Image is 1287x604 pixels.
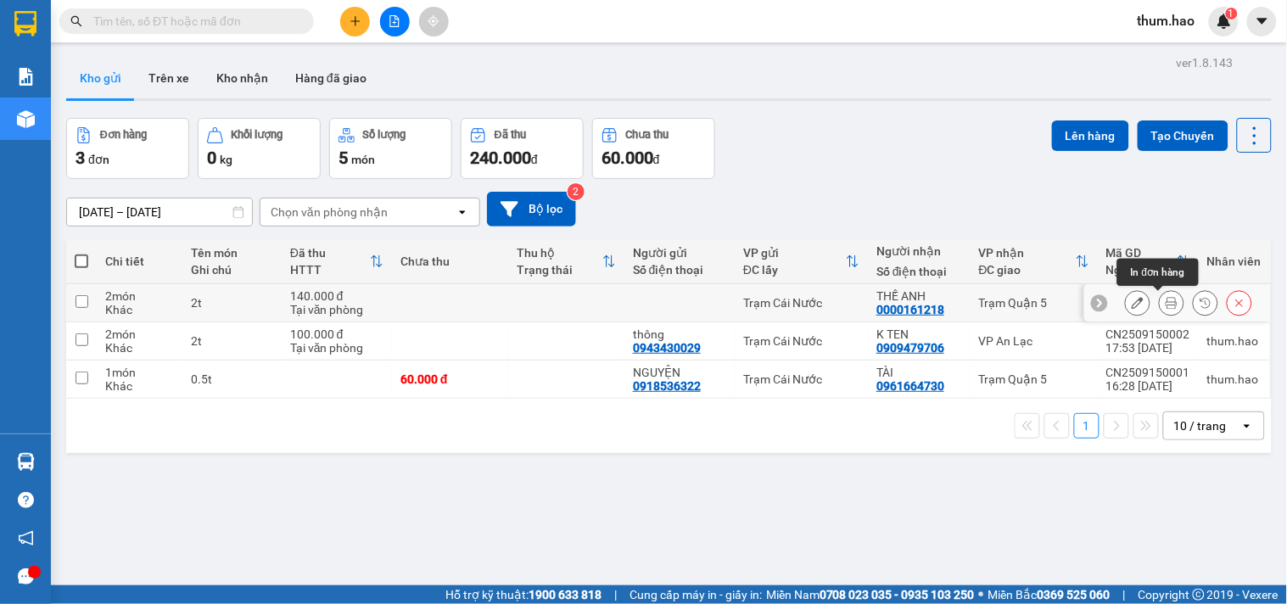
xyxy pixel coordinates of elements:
div: Tại văn phòng [290,341,383,355]
div: 2t [191,334,273,348]
button: caret-down [1247,7,1277,36]
button: Đơn hàng3đơn [66,118,189,179]
div: Đã thu [290,246,370,260]
div: 0918536322 [633,379,701,393]
div: CN2509150001 [1106,366,1190,379]
div: 10 / trang [1174,417,1227,434]
div: Khác [105,379,174,393]
div: Trạm Cái Nước [743,334,859,348]
div: ĐC lấy [743,263,846,277]
div: 60.000 đ [400,372,500,386]
div: 2 món [105,327,174,341]
span: kg [220,153,232,166]
div: Nhân viên [1207,254,1262,268]
div: VP nhận [979,246,1076,260]
div: NGUYỆN [633,366,726,379]
div: Sửa đơn hàng [1125,290,1150,316]
svg: open [456,205,469,219]
div: 100.000 đ [290,327,383,341]
span: 60.000 [602,148,653,168]
div: 0.5t [191,372,273,386]
svg: open [1240,419,1254,433]
div: Chọn văn phòng nhận [271,204,388,221]
span: file-add [389,15,400,27]
div: 140.000 đ [290,289,383,303]
span: | [614,585,617,604]
span: caret-down [1255,14,1270,29]
div: 0961664730 [876,379,944,393]
div: 16:28 [DATE] [1106,379,1190,393]
div: 17:53 [DATE] [1106,341,1190,355]
img: warehouse-icon [17,110,35,128]
span: plus [350,15,361,27]
span: Cung cấp máy in - giấy in: [630,585,762,604]
span: | [1123,585,1126,604]
div: TÀI [876,366,962,379]
div: VP gửi [743,246,846,260]
strong: 0708 023 035 - 0935 103 250 [820,588,975,601]
button: file-add [380,7,410,36]
div: THẾ ANH [876,289,962,303]
div: Trạm Cái Nước [743,296,859,310]
span: copyright [1193,589,1205,601]
div: 2t [191,296,273,310]
span: Hỗ trợ kỹ thuật: [445,585,602,604]
span: question-circle [18,492,34,508]
div: Khác [105,303,174,316]
span: đ [531,153,538,166]
div: Trạm Quận 5 [979,372,1089,386]
span: Miền Nam [766,585,975,604]
span: Miền Bắc [988,585,1111,604]
div: Khối lượng [232,129,283,141]
span: đơn [88,153,109,166]
div: Chi tiết [105,254,174,268]
div: Thu hộ [517,246,602,260]
div: In đơn hàng [1117,259,1199,286]
div: thum.hao [1207,334,1262,348]
button: aim [419,7,449,36]
button: Tạo Chuyến [1138,120,1228,151]
div: Chưa thu [626,129,669,141]
th: Toggle SortBy [1098,239,1199,284]
img: logo.jpg [21,21,106,106]
th: Toggle SortBy [282,239,392,284]
div: Đã thu [495,129,526,141]
button: Hàng đã giao [282,58,380,98]
span: món [351,153,375,166]
button: plus [340,7,370,36]
img: warehouse-icon [17,453,35,471]
span: search [70,15,82,27]
div: Ngày ĐH [1106,263,1177,277]
div: Trạm Cái Nước [743,372,859,386]
div: thum.hao [1207,372,1262,386]
div: HTTT [290,263,370,277]
span: 1 [1228,8,1234,20]
span: 240.000 [470,148,531,168]
span: message [18,568,34,584]
button: Kho gửi [66,58,135,98]
div: Số lượng [363,129,406,141]
button: Kho nhận [203,58,282,98]
sup: 2 [568,183,585,200]
input: Tìm tên, số ĐT hoặc mã đơn [93,12,294,31]
span: aim [428,15,439,27]
span: 0 [207,148,216,168]
div: Trạm Quận 5 [979,296,1089,310]
span: 3 [76,148,85,168]
button: Đã thu240.000đ [461,118,584,179]
div: Số điện thoại [876,265,962,278]
span: đ [653,153,660,166]
div: CN2509150002 [1106,327,1190,341]
strong: 1900 633 818 [529,588,602,601]
button: 1 [1074,413,1100,439]
img: solution-icon [17,68,35,86]
div: thông [633,327,726,341]
div: 2 món [105,289,174,303]
input: Select a date range. [67,199,252,226]
b: GỬI : Trạm Cái Nước [21,123,236,151]
th: Toggle SortBy [735,239,868,284]
div: 1 món [105,366,174,379]
div: Đơn hàng [100,129,147,141]
div: 0943430029 [633,341,701,355]
span: ⚪️ [979,591,984,598]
